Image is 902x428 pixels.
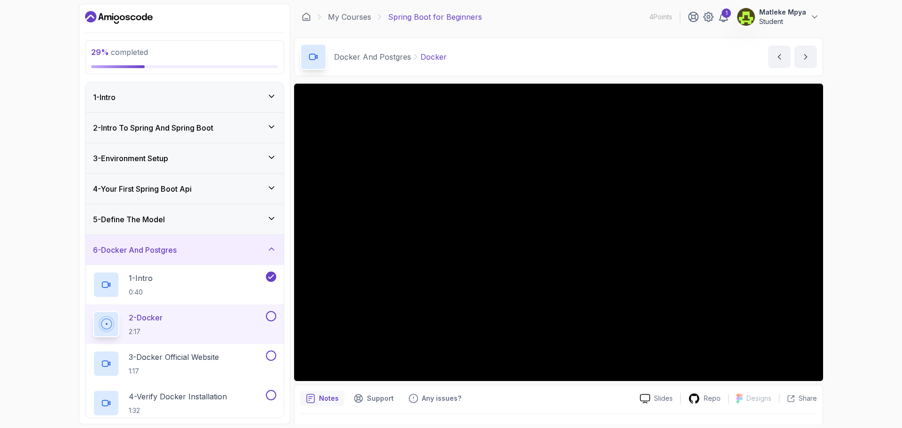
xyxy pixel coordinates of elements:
p: Support [367,394,394,403]
p: 1:17 [129,366,219,376]
p: Student [759,17,806,26]
button: 2-Intro To Spring And Spring Boot [86,113,284,143]
p: Repo [704,394,721,403]
a: Dashboard [302,12,311,22]
p: 0:40 [129,288,153,297]
button: notes button [300,391,344,406]
p: 2 - Docker [129,312,163,323]
h3: 2 - Intro To Spring And Spring Boot [93,122,213,133]
button: 3-Environment Setup [86,143,284,173]
p: 3 - Docker Official Website [129,351,219,363]
p: Docker [420,51,447,62]
p: Notes [319,394,339,403]
button: previous content [768,46,791,68]
button: 1-Intro0:40 [93,272,276,298]
button: 4-Your First Spring Boot Api [86,174,284,204]
p: Matleke Mpya [759,8,806,17]
p: Any issues? [422,394,461,403]
p: Designs [746,394,771,403]
span: 29 % [91,47,109,57]
button: Support button [348,391,399,406]
a: Dashboard [85,10,153,25]
p: Docker And Postgres [334,51,411,62]
div: 1 [722,8,731,18]
p: 1 - Intro [129,272,153,284]
iframe: 2 - Docker [294,84,823,381]
button: 6-Docker And Postgres [86,235,284,265]
a: Repo [681,393,728,405]
p: 1:32 [129,406,227,415]
p: 4 Points [649,12,672,22]
h3: 6 - Docker And Postgres [93,244,177,256]
p: Spring Boot for Beginners [388,11,482,23]
h3: 4 - Your First Spring Boot Api [93,183,192,195]
p: 4 - Verify Docker Installation [129,391,227,402]
p: Share [799,394,817,403]
button: next content [794,46,817,68]
h3: 3 - Environment Setup [93,153,168,164]
a: Slides [632,394,680,404]
button: user profile imageMatleke MpyaStudent [737,8,819,26]
button: 4-Verify Docker Installation1:32 [93,390,276,416]
h3: 1 - Intro [93,92,116,103]
button: 5-Define The Model [86,204,284,234]
img: user profile image [737,8,755,26]
button: Feedback button [403,391,467,406]
a: My Courses [328,11,371,23]
a: 1 [718,11,729,23]
span: completed [91,47,148,57]
button: Share [779,394,817,403]
p: 2:17 [129,327,163,336]
button: 1-Intro [86,82,284,112]
p: Slides [654,394,673,403]
h3: 5 - Define The Model [93,214,165,225]
button: 2-Docker2:17 [93,311,276,337]
button: 3-Docker Official Website1:17 [93,350,276,377]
